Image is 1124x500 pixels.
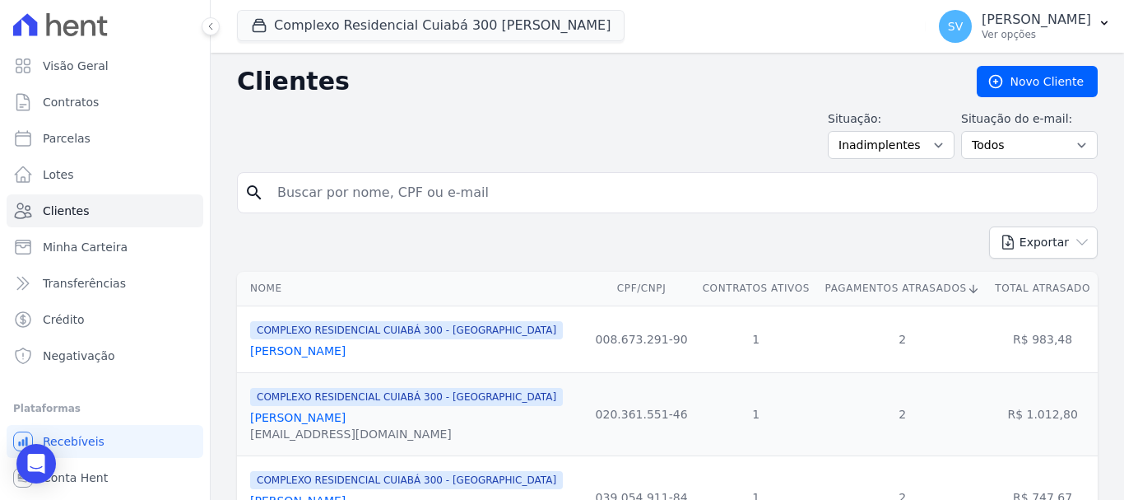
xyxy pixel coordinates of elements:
span: Visão Geral [43,58,109,74]
td: 2 [817,306,987,372]
a: Clientes [7,194,203,227]
span: Parcelas [43,130,91,147]
span: Contratos [43,94,99,110]
input: Buscar por nome, CPF ou e-mail [267,176,1090,209]
i: search [244,183,264,203]
a: Parcelas [7,122,203,155]
label: Situação do e-mail: [961,110,1098,128]
span: Transferências [43,275,126,292]
td: 008.673.291-90 [588,306,695,372]
span: SV [948,21,963,32]
h2: Clientes [237,67,950,96]
label: Situação: [828,110,954,128]
span: COMPLEXO RESIDENCIAL CUIABÁ 300 - [GEOGRAPHIC_DATA] [250,388,563,406]
button: Exportar [989,227,1098,259]
th: Contratos Ativos [695,272,818,306]
span: Negativação [43,348,115,364]
a: Minha Carteira [7,231,203,264]
a: [PERSON_NAME] [250,344,346,357]
button: SV [PERSON_NAME] Ver opções [926,3,1124,49]
span: Recebíveis [43,433,105,450]
span: Lotes [43,166,74,183]
td: 2 [817,372,987,456]
td: 1 [695,306,818,372]
a: Transferências [7,267,203,300]
td: 1 [695,372,818,456]
p: [PERSON_NAME] [982,12,1091,28]
button: Complexo Residencial Cuiabá 300 [PERSON_NAME] [237,10,625,41]
span: Conta Hent [43,470,108,486]
th: Total Atrasado [987,272,1098,306]
th: Pagamentos Atrasados [817,272,987,306]
a: Crédito [7,303,203,336]
span: Clientes [43,203,89,219]
th: Nome [237,272,588,306]
span: COMPLEXO RESIDENCIAL CUIABÁ 300 - [GEOGRAPHIC_DATA] [250,321,563,339]
p: Ver opções [982,28,1091,41]
td: 020.361.551-46 [588,372,695,456]
div: Plataformas [13,399,197,418]
a: [PERSON_NAME] [250,411,346,424]
span: Minha Carteira [43,239,128,255]
div: [EMAIL_ADDRESS][DOMAIN_NAME] [250,426,563,442]
a: Conta Hent [7,461,203,494]
td: R$ 983,48 [987,306,1098,372]
a: Novo Cliente [977,66,1098,97]
a: Contratos [7,86,203,119]
span: Crédito [43,311,85,328]
a: Lotes [7,158,203,191]
a: Negativação [7,339,203,372]
a: Visão Geral [7,49,203,82]
div: Open Intercom Messenger [16,444,56,484]
a: Recebíveis [7,425,203,458]
span: COMPLEXO RESIDENCIAL CUIABÁ 300 - [GEOGRAPHIC_DATA] [250,471,563,489]
th: CPF/CNPJ [588,272,695,306]
td: R$ 1.012,80 [987,372,1098,456]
